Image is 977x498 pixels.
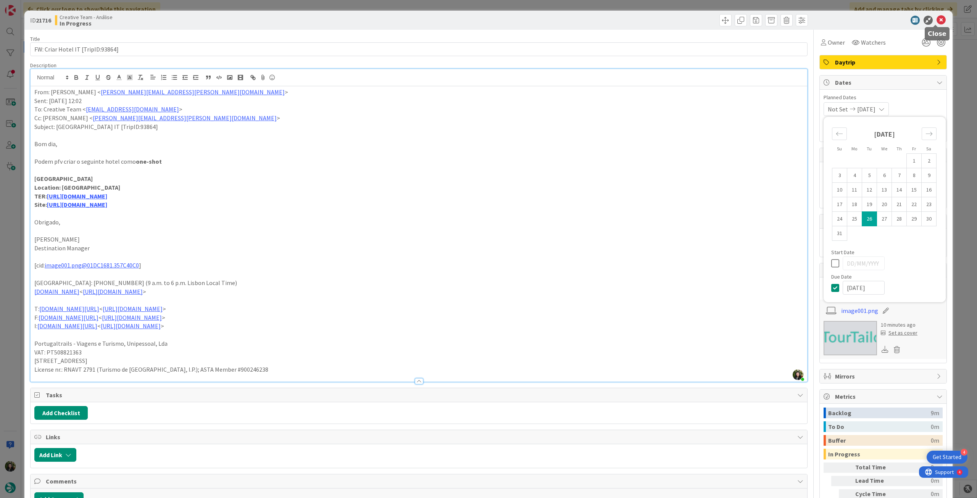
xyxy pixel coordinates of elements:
[30,16,51,25] span: ID
[824,93,943,102] span: Planned Dates
[40,3,42,9] div: 4
[912,146,916,151] small: Fr
[34,448,76,462] button: Add Link
[832,168,847,183] td: Choose Sunday, 03/Aug/2025 12:00 as your check-in date. It’s available.
[34,140,803,148] p: Bom dia,
[30,35,40,42] label: Title
[101,322,161,330] a: [URL][DOMAIN_NAME]
[34,288,79,295] a: [DOMAIN_NAME]
[922,197,937,212] td: Choose Saturday, 23/Aug/2025 12:00 as your check-in date. It’s available.
[34,313,803,322] p: F: < >
[851,146,857,151] small: Mo
[793,369,803,380] img: PKF90Q5jPr56cBaliQnj6ZMmbSdpAOLY.jpg
[843,256,885,270] input: DD/MM/YYYY
[39,314,98,321] a: [DOMAIN_NAME][URL]
[832,183,847,197] td: Choose Sunday, 10/Aug/2025 12:00 as your check-in date. It’s available.
[34,157,803,166] p: Podem pfv criar o seguinte hotel como
[83,288,143,295] a: [URL][DOMAIN_NAME]
[30,62,56,69] span: Description
[892,197,907,212] td: Choose Thursday, 21/Aug/2025 12:00 as your check-in date. It’s available.
[892,183,907,197] td: Choose Thursday, 14/Aug/2025 12:00 as your check-in date. It’s available.
[847,197,862,212] td: Choose Monday, 18/Aug/2025 12:00 as your check-in date. It’s available.
[835,372,933,381] span: Mirrors
[30,42,808,56] input: type card name here...
[39,305,99,313] a: [DOMAIN_NAME][URL]
[34,218,803,227] p: Obrigado,
[34,356,803,365] p: [STREET_ADDRESS]
[16,1,35,10] span: Support
[46,432,793,442] span: Links
[34,235,803,244] p: [PERSON_NAME]
[831,274,852,279] span: Due Date
[60,20,113,26] b: In Progress
[45,261,139,269] a: image001.png@01DC1681.357C40C0
[103,305,163,313] a: [URL][DOMAIN_NAME]
[877,212,892,226] td: Choose Wednesday, 27/Aug/2025 12:00 as your check-in date. It’s available.
[34,122,803,131] p: Subject: [GEOGRAPHIC_DATA] IT [TripID:93864]
[831,250,854,255] span: Start Date
[900,463,939,473] div: 9m
[874,130,895,139] strong: [DATE]
[896,146,902,151] small: Th
[832,212,847,226] td: Choose Sunday, 24/Aug/2025 12:00 as your check-in date. It’s available.
[847,183,862,197] td: Choose Monday, 11/Aug/2025 12:00 as your check-in date. It’s available.
[862,168,877,183] td: Choose Tuesday, 05/Aug/2025 12:00 as your check-in date. It’s available.
[855,463,897,473] div: Total Time
[828,421,931,432] div: To Do
[34,244,803,253] p: Destination Manager
[862,183,877,197] td: Choose Tuesday, 12/Aug/2025 12:00 as your check-in date. It’s available.
[828,408,931,418] div: Backlog
[46,390,793,400] span: Tasks
[34,105,803,114] p: To: Creative Team < >
[34,287,803,296] p: < >
[926,146,931,151] small: Sa
[881,345,889,355] div: Download
[101,88,285,96] a: [PERSON_NAME][EMAIL_ADDRESS][PERSON_NAME][DOMAIN_NAME]
[892,212,907,226] td: Choose Thursday, 28/Aug/2025 12:00 as your check-in date. It’s available.
[841,306,878,315] a: image001.png
[835,58,933,67] span: Daytrip
[847,168,862,183] td: Choose Monday, 04/Aug/2025 12:00 as your check-in date. It’s available.
[34,339,803,348] p: Portugaltrails - Viagens e Turismo, Unipessoal, Lda
[931,435,939,446] div: 0m
[37,322,97,330] a: [DOMAIN_NAME][URL]
[892,168,907,183] td: Choose Thursday, 07/Aug/2025 12:00 as your check-in date. It’s available.
[861,38,886,47] span: Watchers
[933,453,961,461] div: Get Started
[857,105,875,114] span: [DATE]
[855,476,897,486] div: Lead Time
[835,78,933,87] span: Dates
[847,212,862,226] td: Choose Monday, 25/Aug/2025 12:00 as your check-in date. It’s available.
[907,212,922,226] td: Choose Friday, 29/Aug/2025 12:00 as your check-in date. It’s available.
[922,212,937,226] td: Choose Saturday, 30/Aug/2025 12:00 as your check-in date. It’s available.
[34,175,93,182] strong: [GEOGRAPHIC_DATA]
[907,168,922,183] td: Choose Friday, 08/Aug/2025 12:00 as your check-in date. It’s available.
[34,348,803,357] p: VAT: PT508821363
[36,16,51,24] b: 21716
[828,38,845,47] span: Owner
[922,127,937,140] div: Move forward to switch to the next month.
[881,146,887,151] small: We
[102,314,162,321] a: [URL][DOMAIN_NAME]
[93,114,277,122] a: [PERSON_NAME][EMAIL_ADDRESS][PERSON_NAME][DOMAIN_NAME]
[832,197,847,212] td: Choose Sunday, 17/Aug/2025 12:00 as your check-in date. It’s available.
[34,322,803,330] p: I: < >
[907,183,922,197] td: Choose Friday, 15/Aug/2025 12:00 as your check-in date. It’s available.
[843,281,885,295] input: DD/MM/YYYY
[881,321,917,329] div: 10 minutes ago
[927,451,967,464] div: Open Get Started checklist, remaining modules: 4
[835,392,933,401] span: Metrics
[922,154,937,168] td: Choose Saturday, 02/Aug/2025 12:00 as your check-in date. It’s available.
[837,146,842,151] small: Su
[86,105,179,113] a: [EMAIL_ADDRESS][DOMAIN_NAME]
[881,329,917,337] div: Set as cover
[34,114,803,122] p: Cc: [PERSON_NAME] < >
[34,88,803,97] p: From: [PERSON_NAME] < >
[34,192,107,200] strong: TER:
[877,183,892,197] td: Choose Wednesday, 13/Aug/2025 12:00 as your check-in date. It’s available.
[34,261,803,270] p: [cid: ]
[862,197,877,212] td: Choose Tuesday, 19/Aug/2025 12:00 as your check-in date. It’s available.
[832,226,847,241] td: Choose Sunday, 31/Aug/2025 12:00 as your check-in date. It’s available.
[862,212,877,226] td: Selected as end date. Tuesday, 26/Aug/2025 12:00
[828,449,931,459] div: In Progress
